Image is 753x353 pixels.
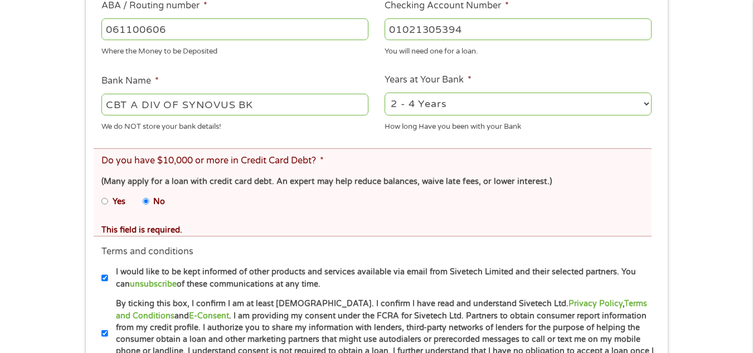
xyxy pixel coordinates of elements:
[113,196,125,208] label: Yes
[101,117,368,132] div: We do NOT store your bank details!
[101,155,324,167] label: Do you have $10,000 or more in Credit Card Debt?
[101,42,368,57] div: Where the Money to be Deposited
[101,246,193,258] label: Terms and conditions
[569,299,623,308] a: Privacy Policy
[189,311,229,321] a: E-Consent
[101,18,368,40] input: 263177916
[130,279,177,289] a: unsubscribe
[101,224,643,236] div: This field is required.
[385,42,652,57] div: You will need one for a loan.
[385,117,652,132] div: How long Have you been with your Bank
[153,196,165,208] label: No
[101,75,159,87] label: Bank Name
[108,266,655,290] label: I would like to be kept informed of other products and services available via email from Sivetech...
[101,176,643,188] div: (Many apply for a loan with credit card debt. An expert may help reduce balances, waive late fees...
[385,74,472,86] label: Years at Your Bank
[385,18,652,40] input: 345634636
[116,299,647,320] a: Terms and Conditions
